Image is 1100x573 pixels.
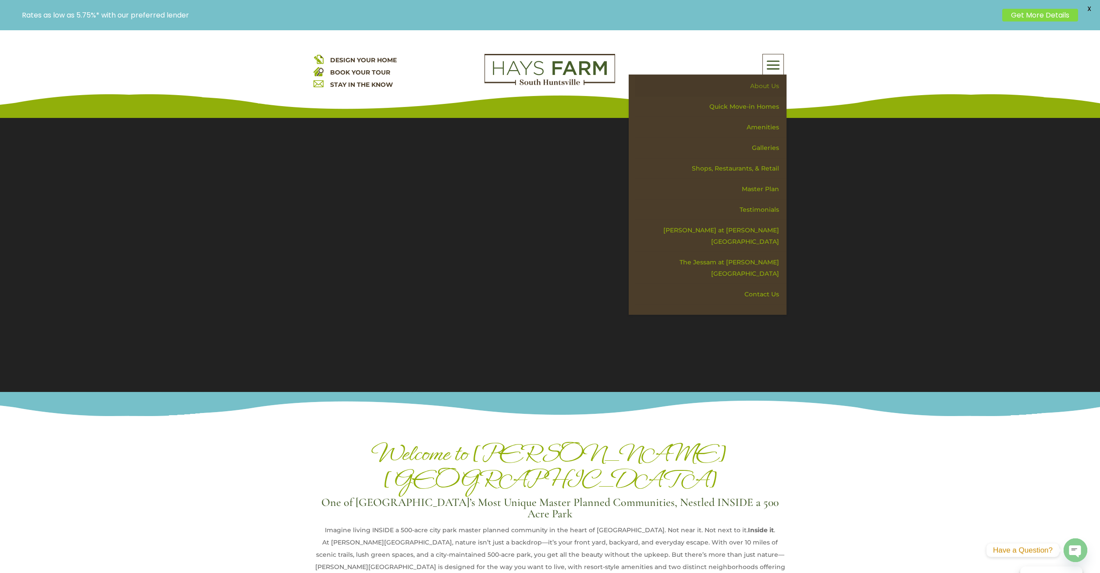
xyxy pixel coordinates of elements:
a: BOOK YOUR TOUR [330,68,390,76]
h3: One of [GEOGRAPHIC_DATA]’s Most Unique Master Planned Communities, Nestled INSIDE a 500 Acre Park [313,497,787,524]
h1: Welcome to [PERSON_NAME][GEOGRAPHIC_DATA] [313,441,787,497]
div: Imagine living INSIDE a 500-acre city park master planned community in the heart of [GEOGRAPHIC_D... [313,524,787,536]
a: Galleries [635,138,787,158]
img: design your home [313,54,324,64]
a: Amenities [635,117,787,138]
p: Rates as low as 5.75%* with our preferred lender [22,11,998,19]
strong: Inside it [748,526,774,534]
img: Logo [484,54,615,85]
a: DESIGN YOUR HOME [330,56,397,64]
a: Contact Us [635,284,787,305]
a: About Us [635,76,787,96]
a: Shops, Restaurants, & Retail [635,158,787,179]
span: X [1082,2,1096,15]
img: book your home tour [313,66,324,76]
a: [PERSON_NAME] at [PERSON_NAME][GEOGRAPHIC_DATA] [635,220,787,252]
a: hays farm homes huntsville development [484,79,615,87]
a: Testimonials [635,199,787,220]
a: Quick Move-in Homes [635,96,787,117]
a: The Jessam at [PERSON_NAME][GEOGRAPHIC_DATA] [635,252,787,284]
a: Master Plan [635,179,787,199]
a: Get More Details [1002,9,1078,21]
a: STAY IN THE KNOW [330,81,393,89]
